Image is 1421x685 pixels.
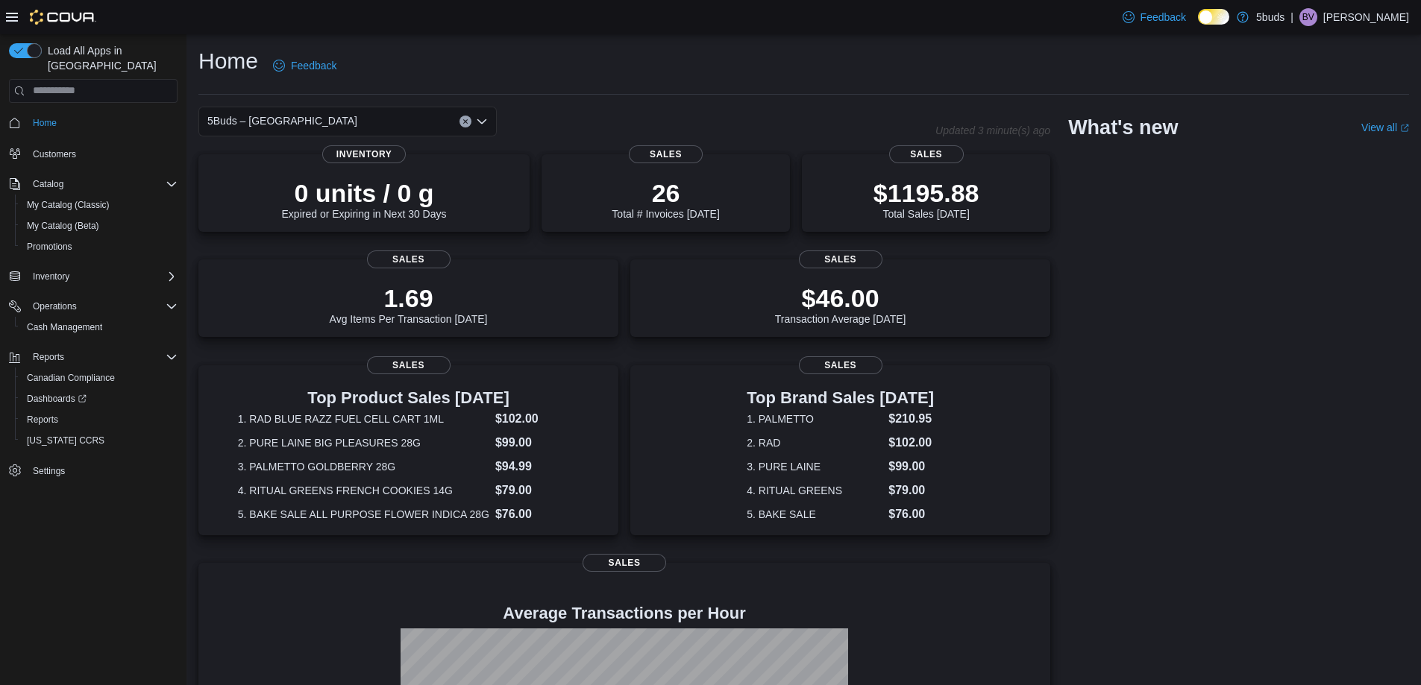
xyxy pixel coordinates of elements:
svg: External link [1400,124,1409,133]
a: Feedback [267,51,342,81]
a: Customers [27,145,82,163]
span: 5Buds – [GEOGRAPHIC_DATA] [207,112,357,130]
a: My Catalog (Classic) [21,196,116,214]
span: Load All Apps in [GEOGRAPHIC_DATA] [42,43,178,73]
h3: Top Product Sales [DATE] [238,389,580,407]
span: Cash Management [27,321,102,333]
span: Reports [27,348,178,366]
a: Feedback [1117,2,1192,32]
span: Reports [27,414,58,426]
div: Expired or Expiring in Next 30 Days [282,178,447,220]
span: Inventory [27,268,178,285]
a: My Catalog (Beta) [21,217,105,235]
span: Settings [33,465,65,477]
div: Total # Invoices [DATE] [612,178,719,220]
span: Sales [889,145,964,163]
p: 26 [612,178,719,208]
h2: What's new [1068,116,1178,139]
span: Home [33,117,57,129]
button: Operations [3,296,183,317]
h1: Home [198,46,258,76]
button: Catalog [27,175,69,193]
p: 0 units / 0 g [282,178,447,208]
span: BV [1302,8,1314,26]
button: Open list of options [476,116,488,127]
button: Inventory [3,266,183,287]
span: Cash Management [21,318,178,336]
button: My Catalog (Beta) [15,215,183,236]
span: Dashboards [27,393,87,405]
dd: $79.00 [888,482,934,499]
button: [US_STATE] CCRS [15,430,183,451]
button: Cash Management [15,317,183,338]
h4: Average Transactions per Hour [210,604,1038,622]
dt: 2. RAD [747,435,882,450]
a: Dashboards [15,388,183,409]
span: Promotions [21,238,178,256]
dd: $79.00 [495,482,579,499]
p: 5buds [1256,8,1284,26]
p: | [1290,8,1293,26]
dt: 3. PURE LAINE [747,459,882,474]
dt: 3. PALMETTO GOLDBERRY 28G [238,459,489,474]
a: Canadian Compliance [21,369,121,387]
span: Sales [367,356,451,374]
span: Catalog [27,175,178,193]
button: Settings [3,460,183,482]
button: Customers [3,142,183,164]
input: Dark Mode [1198,9,1229,25]
dt: 1. RAD BLUE RAZZ FUEL CELL CART 1ML [238,411,489,426]
p: 1.69 [330,283,488,313]
dt: 2. PURE LAINE BIG PLEASURES 28G [238,435,489,450]
p: $1195.88 [873,178,979,208]
div: Transaction Average [DATE] [775,283,906,325]
span: Operations [33,300,77,312]
a: Settings [27,462,71,480]
span: Operations [27,297,178,315]
dd: $99.00 [888,458,934,476]
button: Home [3,112,183,133]
p: $46.00 [775,283,906,313]
button: Reports [27,348,70,366]
button: Inventory [27,268,75,285]
dt: 4. RITUAL GREENS FRENCH COOKIES 14G [238,483,489,498]
a: Dashboards [21,390,92,408]
span: Canadian Compliance [21,369,178,387]
dd: $210.95 [888,410,934,428]
dd: $94.99 [495,458,579,476]
span: Customers [33,148,76,160]
span: Dashboards [21,390,178,408]
h3: Top Brand Sales [DATE] [747,389,934,407]
button: Canadian Compliance [15,367,183,388]
span: Home [27,113,178,132]
div: Brandon Venne [1299,8,1317,26]
p: [PERSON_NAME] [1323,8,1409,26]
span: My Catalog (Beta) [21,217,178,235]
span: [US_STATE] CCRS [27,435,104,446]
span: Settings [27,461,178,480]
span: Customers [27,144,178,162]
button: Reports [3,347,183,367]
button: Promotions [15,236,183,257]
a: View allExternal link [1361,121,1409,133]
dt: 5. BAKE SALE ALL PURPOSE FLOWER INDICA 28G [238,507,489,522]
span: Promotions [27,241,72,253]
div: Avg Items Per Transaction [DATE] [330,283,488,325]
p: Updated 3 minute(s) ago [935,124,1050,136]
span: My Catalog (Classic) [21,196,178,214]
a: Promotions [21,238,78,256]
span: My Catalog (Classic) [27,199,110,211]
dd: $99.00 [495,434,579,452]
a: Cash Management [21,318,108,336]
dd: $102.00 [888,434,934,452]
button: My Catalog (Classic) [15,195,183,215]
span: Feedback [1141,10,1186,25]
a: Home [27,114,63,132]
button: Catalog [3,174,183,195]
span: Reports [33,351,64,363]
a: [US_STATE] CCRS [21,432,110,449]
span: Inventory [322,145,406,163]
dd: $76.00 [888,505,934,523]
span: Feedback [291,58,336,73]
